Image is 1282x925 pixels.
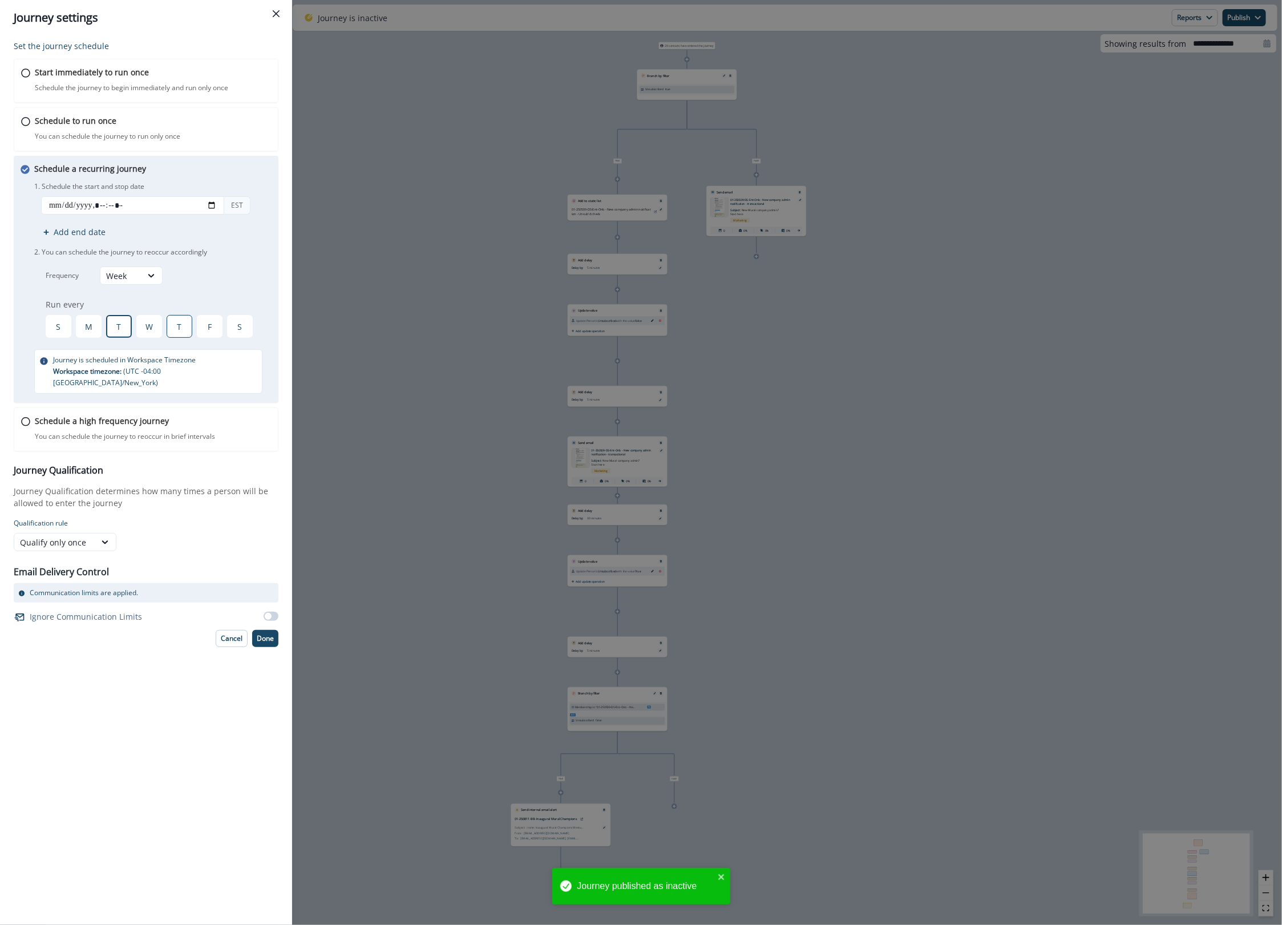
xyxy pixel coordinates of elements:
h3: Journey Qualification [14,465,278,476]
div: M [76,315,102,338]
div: Journey settings [14,9,278,26]
p: Add end date [54,226,106,238]
p: Set the journey schedule [14,40,278,52]
p: Schedule a recurring journey [34,163,146,175]
div: EST [224,196,250,215]
div: Qualify only once [20,536,90,548]
p: Done [257,635,274,643]
div: S [227,315,253,338]
button: Cancel [216,630,248,647]
button: Close [267,5,285,23]
div: Week [106,270,136,282]
p: You can schedule the journey to reoccur in brief intervals [35,431,215,442]
button: close [718,873,726,882]
p: Qualification rule [14,518,278,528]
p: Start immediately to run once [35,66,149,78]
p: Cancel [221,635,242,643]
div: F [197,315,223,338]
p: Schedule to run once [35,115,116,127]
button: Done [252,630,278,647]
span: Workspace timezone: [53,366,123,376]
div: Journey published as inactive [577,879,714,893]
div: T [106,315,132,338]
p: Ignore Communication Limits [30,611,142,623]
p: Journey Qualification determines how many times a person will be allowed to enter the journey [14,485,278,509]
div: T [167,315,192,338]
p: Schedule a high frequency journey [35,415,169,427]
p: Communication limits are applied. [30,588,138,598]
p: 1. Schedule the start and stop date [34,181,274,192]
p: Journey is scheduled in Workspace Timezone ( UTC -04:00 [GEOGRAPHIC_DATA]/New_York ) [53,354,257,389]
p: Run every [46,298,274,315]
p: Schedule the journey to begin immediately and run only once [35,83,228,93]
p: You can schedule the journey to run only once [35,131,180,142]
p: Email Delivery Control [14,565,109,579]
p: Frequency [46,270,100,281]
div: W [136,315,162,338]
div: S [46,315,71,338]
p: 2. You can schedule the journey to reoccur accordingly [34,243,274,262]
